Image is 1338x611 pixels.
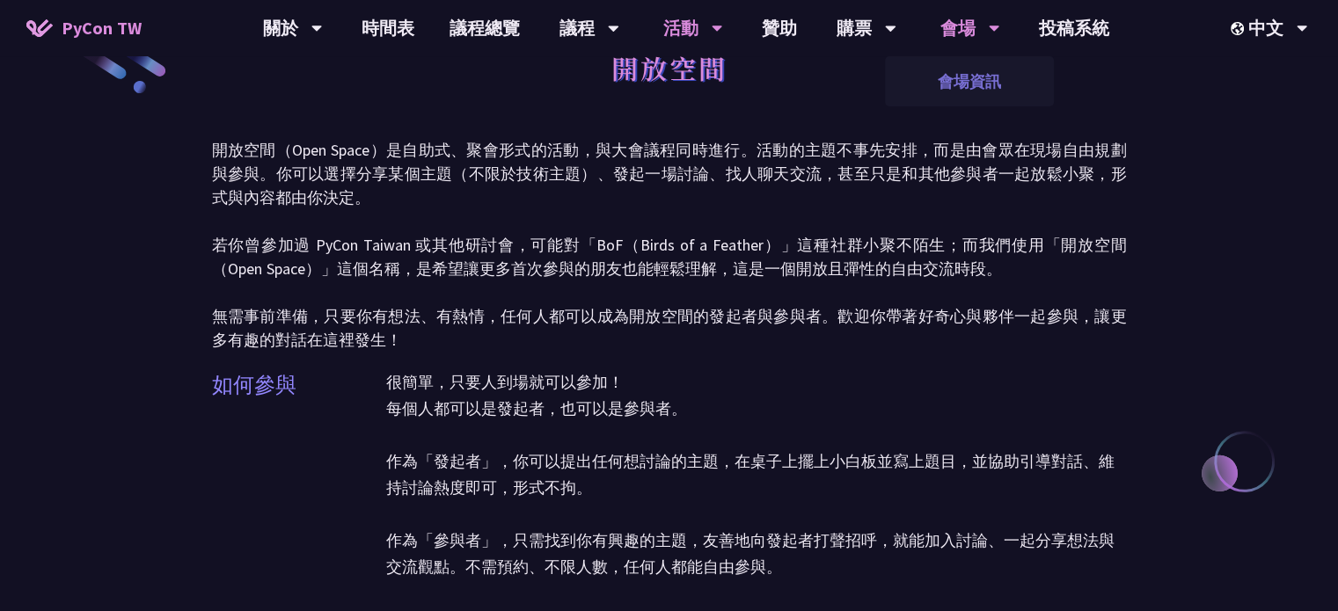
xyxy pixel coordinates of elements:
span: PyCon TW [62,15,142,41]
p: 如何參與 [212,369,296,401]
img: Locale Icon [1231,22,1248,35]
a: PyCon TW [9,6,159,50]
p: 很簡單，只要人到場就可以參加！ 每個人都可以是發起者，也可以是參與者。 作為「發起者」，你可以提出任何想討論的主題，在桌子上擺上小白板並寫上題目，並協助引導對話、維持討論熱度即可，形式不拘。 作... [386,369,1127,580]
h1: 開放空間 [611,41,727,94]
p: 開放空間（Open Space）是自助式、聚會形式的活動，與大會議程同時進行。活動的主題不事先安排，而是由會眾在現場自由規劃與參與。你可以選擇分享某個主題（不限於技術主題）、發起一場討論、找人聊... [212,138,1127,352]
img: Home icon of PyCon TW 2025 [26,19,53,37]
a: 會場資訊 [885,61,1054,102]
